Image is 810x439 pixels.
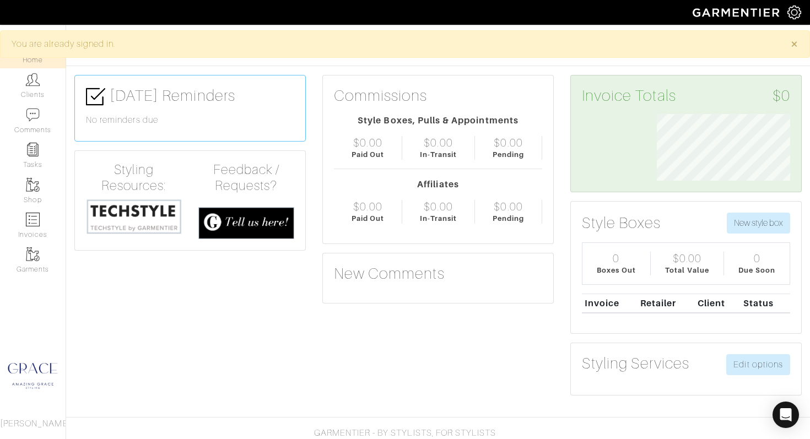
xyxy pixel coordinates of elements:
img: techstyle-93310999766a10050dc78ceb7f971a75838126fd19372ce40ba20cdf6a89b94b.png [86,198,182,235]
img: garmentier-logo-header-white-b43fb05a5012e4ada735d5af1a66efaba907eab6374d6393d1fbf88cb4ef424d.png [687,3,787,22]
div: In-Transit [420,149,457,160]
h3: Style Boxes [582,214,661,232]
div: Total Value [665,265,709,275]
h4: Styling Resources: [86,162,182,194]
div: Pending [493,149,524,160]
div: $0.00 [353,200,382,213]
a: Edit options [726,354,790,375]
div: $0.00 [424,136,452,149]
img: feedback_requests-3821251ac2bd56c73c230f3229a5b25d6eb027adea667894f41107c140538ee0.png [198,207,294,239]
img: garments-icon-b7da505a4dc4fd61783c78ac3ca0ef83fa9d6f193b1c9dc38574b1d14d53ca28.png [26,178,40,192]
div: $0.00 [353,136,382,149]
img: garments-icon-b7da505a4dc4fd61783c78ac3ca0ef83fa9d6f193b1c9dc38574b1d14d53ca28.png [26,247,40,261]
div: Affiliates [334,178,542,191]
h3: [DATE] Reminders [86,86,294,106]
button: New style box [727,213,790,234]
div: $0.00 [494,136,522,149]
h4: Feedback / Requests? [198,162,294,194]
h3: New Comments [334,264,542,283]
div: 0 [754,252,760,265]
div: In-Transit [420,213,457,224]
span: $0 [773,86,790,105]
div: Open Intercom Messenger [773,402,799,428]
img: check-box-icon-36a4915ff3ba2bd8f6e4f29bc755bb66becd62c870f447fc0dd1365fcfddab58.png [86,87,105,106]
th: Client [695,294,741,313]
div: $0.00 [424,200,452,213]
div: Paid Out [352,213,384,224]
th: Invoice [582,294,638,313]
span: × [790,36,798,51]
h3: Styling Services [582,354,689,373]
div: Boxes Out [597,265,635,275]
h3: Commissions [334,86,428,105]
th: Status [741,294,790,313]
div: 0 [613,252,619,265]
h6: No reminders due [86,115,294,126]
div: Paid Out [352,149,384,160]
th: Retailer [638,294,695,313]
div: $0.00 [494,200,522,213]
div: You are already signed in. [12,37,774,51]
img: clients-icon-6bae9207a08558b7cb47a8932f037763ab4055f8c8b6bfacd5dc20c3e0201464.png [26,73,40,86]
div: Pending [493,213,524,224]
img: reminder-icon-8004d30b9f0a5d33ae49ab947aed9ed385cf756f9e5892f1edd6e32f2345188e.png [26,143,40,156]
img: comment-icon-a0a6a9ef722e966f86d9cbdc48e553b5cf19dbc54f86b18d962a5391bc8f6eb6.png [26,108,40,122]
div: Due Soon [738,265,775,275]
img: gear-icon-white-bd11855cb880d31180b6d7d6211b90ccbf57a29d726f0c71d8c61bd08dd39cc2.png [787,6,801,19]
div: Style Boxes, Pulls & Appointments [334,114,542,127]
img: orders-icon-0abe47150d42831381b5fb84f609e132dff9fe21cb692f30cb5eec754e2cba89.png [26,213,40,226]
div: $0.00 [673,252,701,265]
h3: Invoice Totals [582,86,790,105]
